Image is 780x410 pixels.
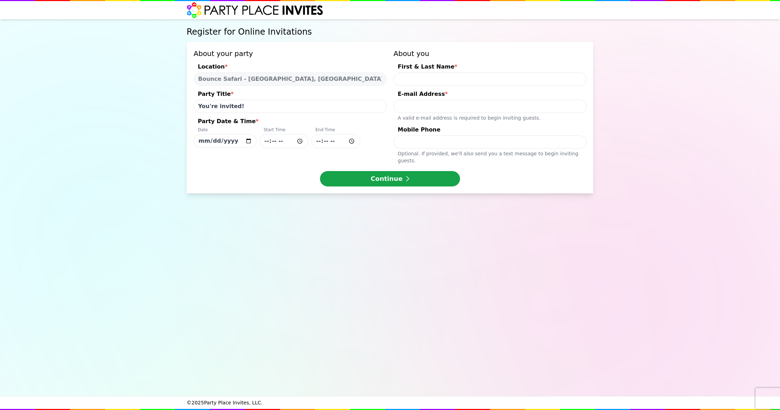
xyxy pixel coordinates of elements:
[394,49,586,58] h3: About you
[394,113,586,121] div: A valid e-mail address is required to begin inviting guests.
[394,63,586,72] div: First & Last Name
[187,26,593,37] h1: Register for Online Invitations
[394,100,586,113] input: E-mail Address*A valid e-mail address is required to begin inviting guests.
[194,134,257,148] input: Party Date & Time*DateStart TimeEnd Time
[259,134,308,148] input: Party Date & Time*DateStart TimeEnd Time
[394,126,586,135] div: Mobile Phone
[259,127,308,134] div: Start Time
[394,90,586,100] div: E-mail Address
[194,100,386,113] input: Party Title*
[194,49,386,58] h3: About your party
[394,149,586,164] div: Optional. If provided, we ' ll also send you a text message to begin inviting guests.
[311,127,360,134] div: End Time
[194,90,386,100] div: Party Title
[394,135,586,149] input: Mobile PhoneOptional. If provided, we'll also send you a text message to begin inviting guests.
[187,396,593,409] div: © 2025 Party Place Invites, LLC.
[187,2,323,19] img: Party Place Invites
[194,117,386,127] div: Party Date & Time
[394,72,586,86] input: First & Last Name*
[311,134,360,148] input: Party Date & Time*DateStart TimeEnd Time
[194,63,386,72] div: Location
[194,72,386,86] select: Location*
[320,171,460,186] button: Continue
[194,127,257,134] div: Date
